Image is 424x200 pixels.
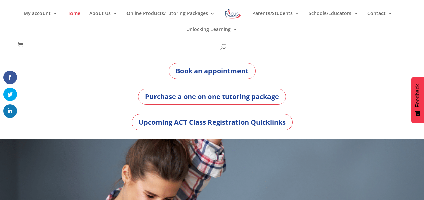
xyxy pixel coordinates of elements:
[367,11,392,27] a: Contact
[24,11,57,27] a: My account
[309,11,358,27] a: Schools/Educators
[169,63,256,79] a: Book an appointment
[138,89,286,105] a: Purchase a one on one tutoring package
[224,8,242,20] img: Focus on Learning
[186,27,237,43] a: Unlocking Learning
[126,11,215,27] a: Online Products/Tutoring Packages
[411,77,424,123] button: Feedback - Show survey
[89,11,117,27] a: About Us
[415,84,421,107] span: Feedback
[252,11,300,27] a: Parents/Students
[66,11,80,27] a: Home
[132,114,293,130] a: Upcoming ACT Class Registration Quicklinks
